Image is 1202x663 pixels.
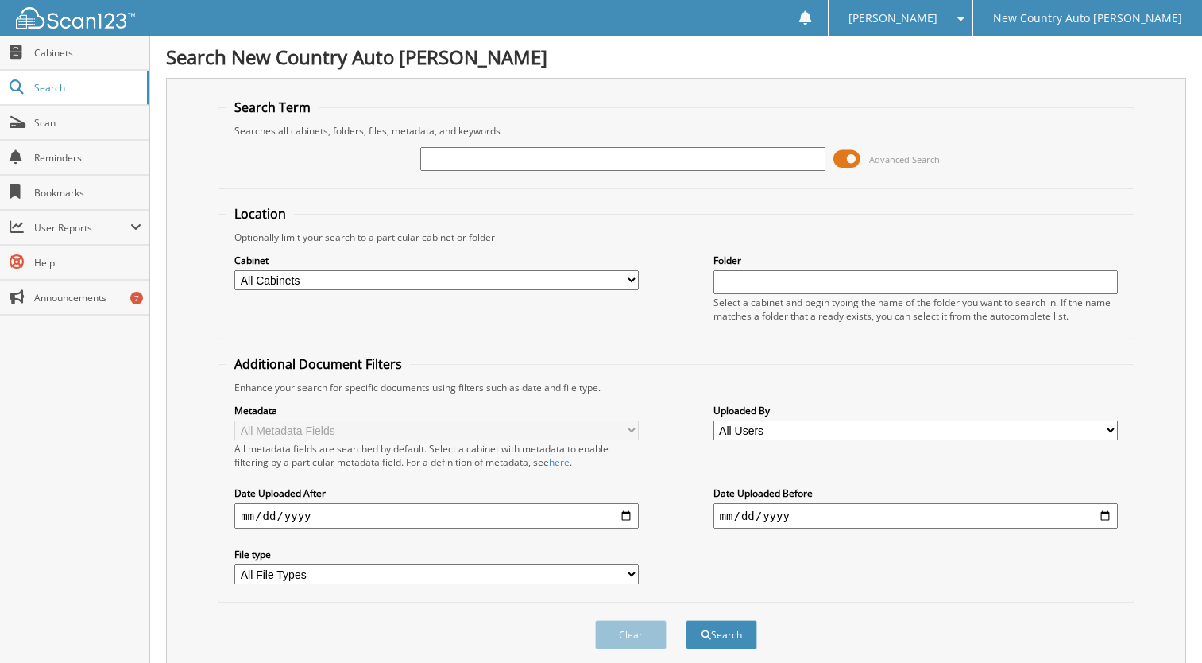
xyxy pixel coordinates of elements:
[34,221,130,235] span: User Reports
[234,487,639,500] label: Date Uploaded After
[234,442,639,469] div: All metadata fields are searched by default. Select a cabinet with metadata to enable filtering b...
[226,231,1126,244] div: Optionally limit your search to a particular cabinet or folder
[713,404,1118,417] label: Uploaded By
[869,153,940,165] span: Advanced Search
[226,124,1126,138] div: Searches all cabinets, folders, files, metadata, and keywords
[226,355,410,373] legend: Additional Document Filters
[34,46,141,60] span: Cabinets
[34,186,141,200] span: Bookmarks
[34,256,141,269] span: Help
[549,456,570,469] a: here
[34,291,141,304] span: Announcements
[234,503,639,529] input: start
[34,151,141,165] span: Reminders
[713,487,1118,500] label: Date Uploaded Before
[226,381,1126,394] div: Enhance your search for specific documents using filters such as date and file type.
[130,292,143,304] div: 7
[686,620,757,649] button: Search
[848,14,937,23] span: [PERSON_NAME]
[34,81,139,95] span: Search
[34,116,141,130] span: Scan
[1123,587,1202,663] iframe: Chat Widget
[234,548,639,561] label: File type
[595,620,667,649] button: Clear
[234,404,639,417] label: Metadata
[226,205,294,223] legend: Location
[993,14,1182,23] span: New Country Auto [PERSON_NAME]
[226,99,319,116] legend: Search Term
[166,44,1186,70] h1: Search New Country Auto [PERSON_NAME]
[713,254,1118,267] label: Folder
[713,296,1118,323] div: Select a cabinet and begin typing the name of the folder you want to search in. If the name match...
[16,7,135,29] img: scan123-logo-white.svg
[234,254,639,267] label: Cabinet
[713,503,1118,529] input: end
